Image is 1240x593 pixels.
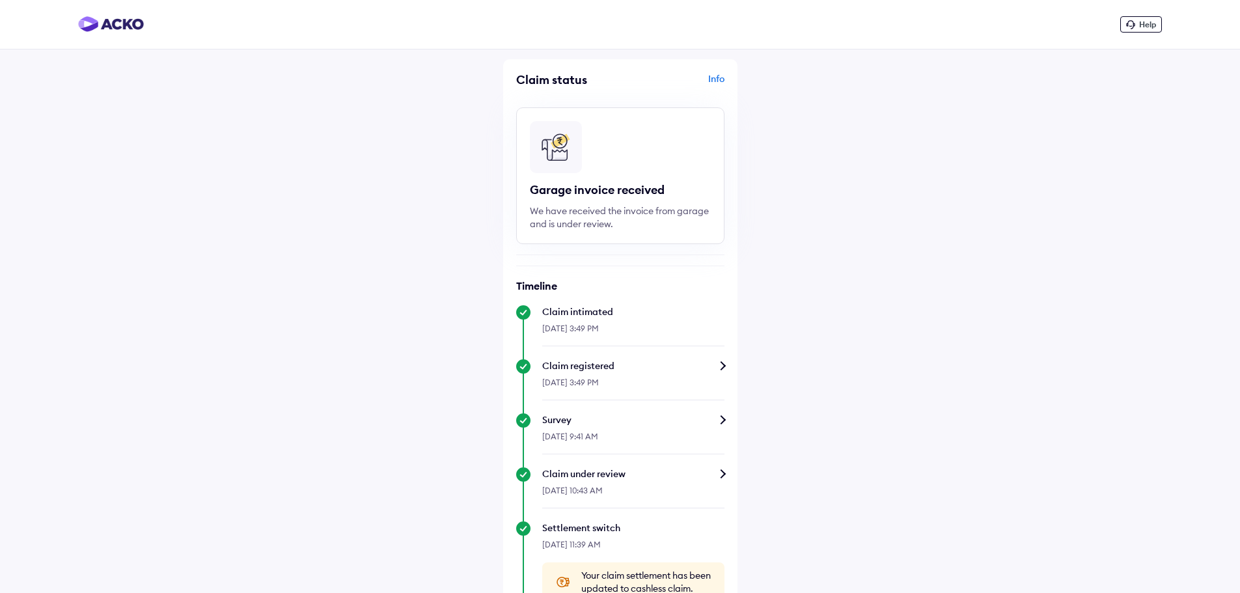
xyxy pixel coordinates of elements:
div: Claim status [516,72,617,87]
img: horizontal-gradient.png [78,16,144,32]
h6: Timeline [516,279,724,292]
div: [DATE] 3:49 PM [542,372,724,400]
div: Claim intimated [542,305,724,318]
div: [DATE] 9:41 AM [542,426,724,454]
div: [DATE] 11:39 AM [542,534,724,562]
div: Survey [542,413,724,426]
div: Settlement switch [542,521,724,534]
div: Garage invoice received [530,182,711,198]
div: [DATE] 3:49 PM [542,318,724,346]
div: [DATE] 10:43 AM [542,480,724,508]
div: We have received the invoice from garage and is under review. [530,204,711,230]
span: Help [1139,20,1156,29]
div: Claim registered [542,359,724,372]
div: Claim under review [542,467,724,480]
div: Info [624,72,724,97]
